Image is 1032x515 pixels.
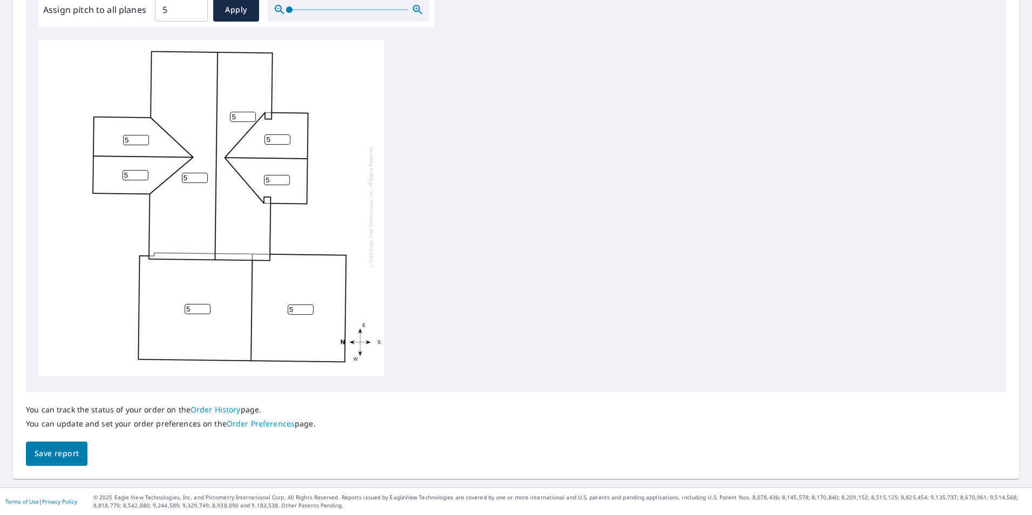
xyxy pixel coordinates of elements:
span: Save report [35,447,79,460]
a: Order History [191,404,241,415]
a: Privacy Policy [42,498,77,505]
p: You can update and set your order preferences on the page. [26,419,316,429]
p: | [5,498,77,505]
a: Terms of Use [5,498,39,505]
span: Apply [222,3,250,17]
p: © 2025 Eagle View Technologies, Inc. and Pictometry International Corp. All Rights Reserved. Repo... [93,493,1027,510]
p: You can track the status of your order on the page. [26,405,316,415]
button: Save report [26,442,87,466]
a: Order Preferences [227,418,295,429]
label: Assign pitch to all planes [43,3,146,16]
